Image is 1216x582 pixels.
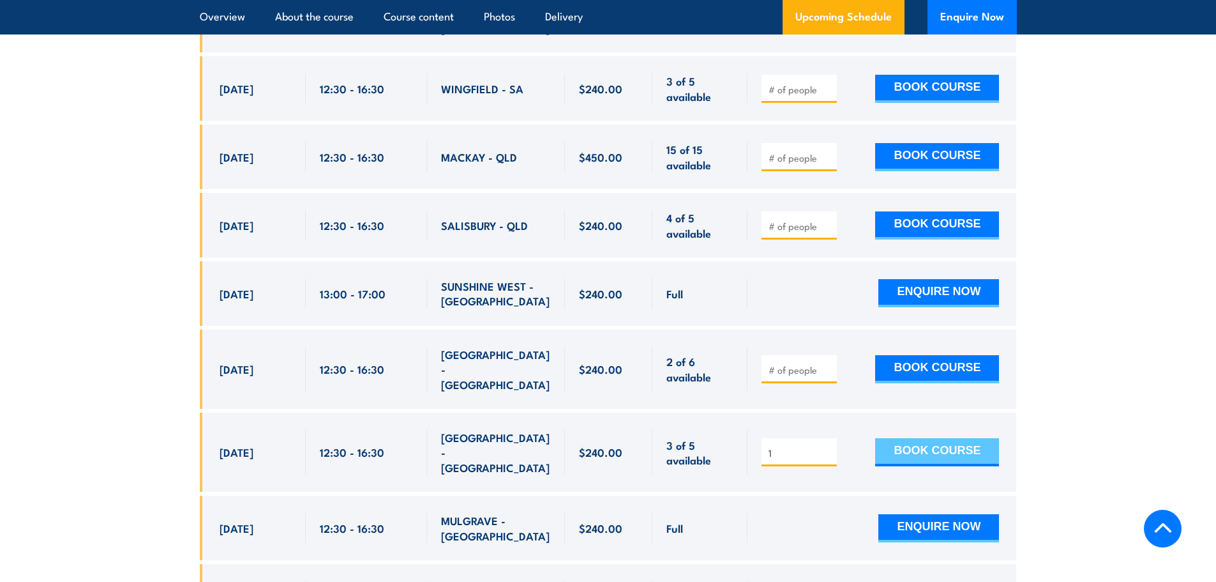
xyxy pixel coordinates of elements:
[579,521,622,535] span: $240.00
[441,149,517,164] span: MACKAY - QLD
[769,83,832,96] input: # of people
[579,362,622,376] span: $240.00
[320,81,384,96] span: 12:30 - 16:30
[769,151,832,164] input: # of people
[875,355,999,383] button: BOOK COURSE
[666,354,733,384] span: 2 of 6 available
[220,218,253,233] span: [DATE]
[666,73,733,103] span: 3 of 5 available
[320,149,384,164] span: 12:30 - 16:30
[666,438,733,468] span: 3 of 5 available
[875,438,999,466] button: BOOK COURSE
[220,445,253,459] span: [DATE]
[769,447,832,459] input: # of people
[769,364,832,376] input: # of people
[769,220,832,233] input: # of people
[875,75,999,103] button: BOOK COURSE
[579,149,622,164] span: $450.00
[320,286,386,301] span: 13:00 - 17:00
[579,445,622,459] span: $240.00
[441,6,551,36] span: MULGRAVE - [GEOGRAPHIC_DATA]
[878,514,999,542] button: ENQUIRE NOW
[666,521,683,535] span: Full
[441,347,551,392] span: [GEOGRAPHIC_DATA] - [GEOGRAPHIC_DATA]
[441,430,551,475] span: [GEOGRAPHIC_DATA] - [GEOGRAPHIC_DATA]
[579,81,622,96] span: $240.00
[666,286,683,301] span: Full
[579,286,622,301] span: $240.00
[441,279,551,309] span: SUNSHINE WEST - [GEOGRAPHIC_DATA]
[441,218,528,233] span: SALISBURY - QLD
[220,149,253,164] span: [DATE]
[875,143,999,171] button: BOOK COURSE
[666,210,733,240] span: 4 of 5 available
[320,445,384,459] span: 12:30 - 16:30
[320,521,384,535] span: 12:30 - 16:30
[220,521,253,535] span: [DATE]
[579,218,622,233] span: $240.00
[441,513,551,543] span: MULGRAVE - [GEOGRAPHIC_DATA]
[220,362,253,376] span: [DATE]
[320,218,384,233] span: 12:30 - 16:30
[875,211,999,240] button: BOOK COURSE
[220,286,253,301] span: [DATE]
[220,81,253,96] span: [DATE]
[666,142,733,172] span: 15 of 15 available
[878,279,999,307] button: ENQUIRE NOW
[441,81,523,96] span: WINGFIELD - SA
[320,362,384,376] span: 12:30 - 16:30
